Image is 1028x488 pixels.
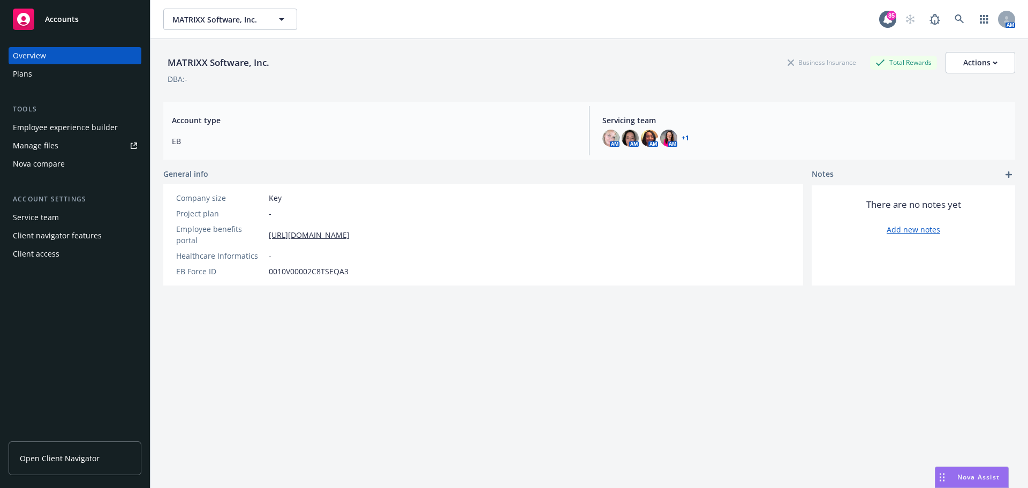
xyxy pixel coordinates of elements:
a: Client access [9,245,141,262]
span: 0010V00002C8TSEQA3 [269,266,349,277]
span: Nova Assist [957,472,1000,482]
img: photo [622,130,639,147]
div: Manage files [13,137,58,154]
span: Account type [172,115,576,126]
a: Start snowing [899,9,921,30]
a: Overview [9,47,141,64]
button: MATRIXX Software, Inc. [163,9,297,30]
img: photo [641,130,658,147]
a: +1 [682,135,689,141]
span: Open Client Navigator [20,453,100,464]
div: Plans [13,65,32,82]
div: Overview [13,47,46,64]
div: Client navigator features [13,227,102,244]
div: MATRIXX Software, Inc. [163,56,274,70]
span: General info [163,168,208,179]
a: Plans [9,65,141,82]
div: Employee benefits portal [176,223,264,246]
div: Client access [13,245,59,262]
div: Nova compare [13,155,65,172]
span: Notes [812,168,834,181]
a: [URL][DOMAIN_NAME] [269,229,350,241]
div: 85 [887,11,896,20]
div: Healthcare Informatics [176,250,264,261]
span: Servicing team [602,115,1007,126]
div: Employee experience builder [13,119,118,136]
button: Actions [946,52,1015,73]
span: Accounts [45,15,79,24]
div: Actions [963,52,997,73]
a: Accounts [9,4,141,34]
div: Project plan [176,208,264,219]
a: Nova compare [9,155,141,172]
a: Manage files [9,137,141,154]
span: - [269,250,271,261]
a: Service team [9,209,141,226]
div: EB Force ID [176,266,264,277]
img: photo [660,130,677,147]
a: add [1002,168,1015,181]
span: There are no notes yet [866,198,961,211]
div: DBA: - [168,73,187,85]
div: Service team [13,209,59,226]
img: photo [602,130,619,147]
div: Total Rewards [870,56,937,69]
div: Account settings [9,194,141,205]
a: Employee experience builder [9,119,141,136]
div: Tools [9,104,141,115]
span: EB [172,136,576,147]
a: Add new notes [887,224,940,235]
span: MATRIXX Software, Inc. [172,14,265,25]
a: Search [949,9,970,30]
span: - [269,208,271,219]
span: Key [269,192,282,204]
button: Nova Assist [935,467,1009,488]
div: Drag to move [935,467,949,487]
a: Client navigator features [9,227,141,244]
a: Switch app [973,9,995,30]
div: Business Insurance [782,56,861,69]
div: Company size [176,192,264,204]
a: Report a Bug [924,9,946,30]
